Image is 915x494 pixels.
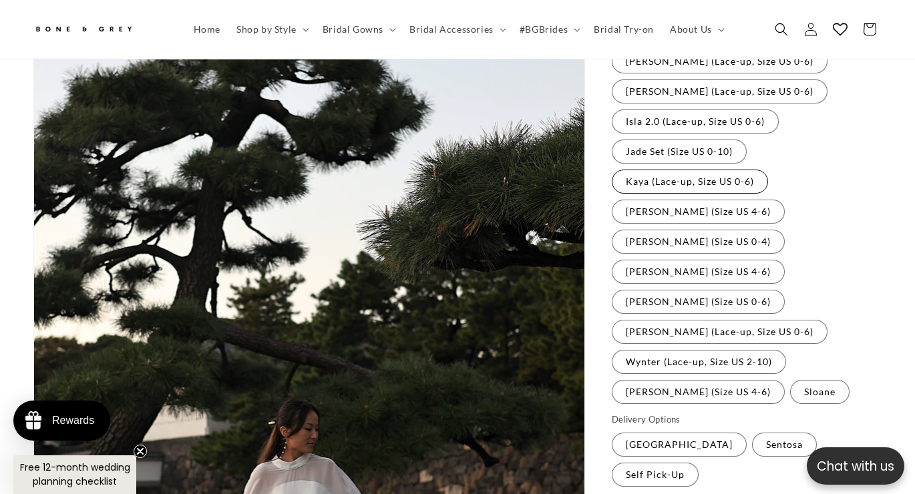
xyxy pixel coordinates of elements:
[767,15,796,44] summary: Search
[790,380,850,404] label: Sloane
[612,350,786,374] label: Wynter (Lace-up, Size US 2-10)
[612,260,785,284] label: [PERSON_NAME] (Size US 4-6)
[612,320,828,344] label: [PERSON_NAME] (Lace-up, Size US 0-6)
[512,15,586,43] summary: #BGBrides
[662,15,730,43] summary: About Us
[612,200,785,224] label: [PERSON_NAME] (Size US 4-6)
[315,15,401,43] summary: Bridal Gowns
[612,140,747,164] label: Jade Set (Size US 0-10)
[20,461,130,488] span: Free 12-month wedding planning checklist
[612,413,682,427] legend: Delivery Options
[612,463,699,487] label: Self Pick-Up
[612,290,785,314] label: [PERSON_NAME] (Size US 0-6)
[134,445,147,458] button: Close teaser
[228,15,315,43] summary: Shop by Style
[33,19,134,41] img: Bone and Grey Bridal
[409,23,494,35] span: Bridal Accessories
[612,49,828,73] label: [PERSON_NAME] (Lace-up, Size US 0-6)
[807,447,904,485] button: Open chatbox
[612,109,779,134] label: Isla 2.0 (Lace-up, Size US 0-6)
[807,457,904,476] p: Chat with us
[89,76,148,87] a: Write a review
[612,79,828,103] label: [PERSON_NAME] (Lace-up, Size US 0-6)
[236,23,297,35] span: Shop by Style
[520,23,568,35] span: #BGBrides
[13,455,136,494] div: Free 12-month wedding planning checklistClose teaser
[186,15,228,43] a: Home
[612,380,785,404] label: [PERSON_NAME] (Size US 4-6)
[752,433,817,457] label: Sentosa
[194,23,220,35] span: Home
[586,15,662,43] a: Bridal Try-on
[612,433,747,457] label: [GEOGRAPHIC_DATA]
[670,23,712,35] span: About Us
[52,415,94,427] div: Rewards
[29,13,172,45] a: Bone and Grey Bridal
[612,170,768,194] label: Kaya (Lace-up, Size US 0-6)
[323,23,383,35] span: Bridal Gowns
[612,230,785,254] label: [PERSON_NAME] (Size US 0-4)
[759,20,848,43] button: Write a review
[594,23,654,35] span: Bridal Try-on
[401,15,512,43] summary: Bridal Accessories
